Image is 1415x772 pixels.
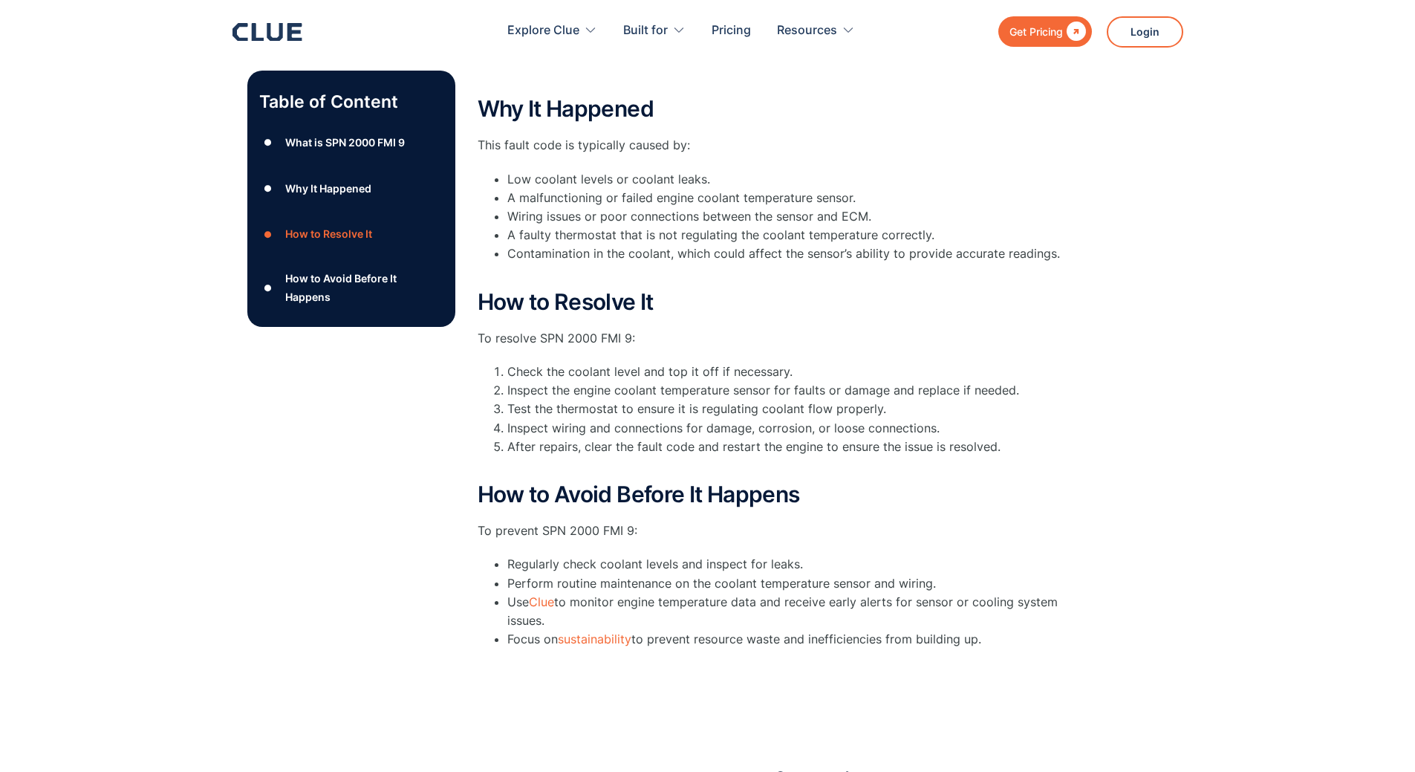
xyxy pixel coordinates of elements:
div:  [1063,22,1086,41]
li: Low coolant levels or coolant leaks. [507,170,1072,189]
a: ●How to Resolve It [259,223,443,245]
a: ●How to Avoid Before It Happens [259,269,443,306]
li: Check the coolant level and top it off if necessary. [507,363,1072,381]
div: Explore Clue [507,7,579,54]
a: sustainability [558,632,631,646]
h2: Why It Happened [478,97,1072,121]
div: Resources [777,7,855,54]
a: Get Pricing [998,16,1092,47]
li: Contamination in the coolant, which could affect the sensor’s ability to provide accurate readings. [507,244,1072,282]
p: ‍ [478,63,1072,82]
li: A faulty thermostat that is not regulating the coolant temperature correctly. [507,226,1072,244]
li: Test the thermostat to ensure it is regulating coolant flow properly. [507,400,1072,418]
li: Regularly check coolant levels and inspect for leaks. [507,555,1072,574]
div: What is SPN 2000 FMI 9 [285,133,405,152]
li: Inspect wiring and connections for damage, corrosion, or loose connections. [507,419,1072,438]
div: Built for [623,7,668,54]
div: Get Pricing [1009,22,1063,41]
div: ● [259,223,277,245]
h2: How to Avoid Before It Happens [478,482,1072,507]
div: Explore Clue [507,7,597,54]
a: ●Why It Happened [259,178,443,200]
p: This fault code is typically caused by: [478,136,1072,155]
div: ● [259,276,277,299]
div: Why It Happened [285,179,371,198]
p: Table of Content [259,90,443,114]
li: A malfunctioning or failed engine coolant temperature sensor. [507,189,1072,207]
a: Login [1107,16,1183,48]
li: After repairs, clear the fault code and restart the engine to ensure the issue is resolved. [507,438,1072,475]
div: How to Avoid Before It Happens [285,269,443,306]
p: To prevent SPN 2000 FMI 9: [478,522,1072,540]
a: Pricing [712,7,751,54]
a: Clue [529,594,554,609]
a: ●What is SPN 2000 FMI 9 [259,132,443,154]
div: Resources [777,7,837,54]
li: Focus on to prevent resource waste and inefficiencies from building up. [507,630,1072,649]
li: Perform routine maintenance on the coolant temperature sensor and wiring. [507,574,1072,593]
div: How to Resolve It [285,225,372,244]
li: Inspect the engine coolant temperature sensor for faults or damage and replace if needed. [507,381,1072,400]
li: Use to monitor engine temperature data and receive early alerts for sensor or cooling system issues. [507,593,1072,630]
h2: How to Resolve It [478,290,1072,314]
div: ● [259,178,277,200]
li: Wiring issues or poor connections between the sensor and ECM. [507,207,1072,226]
div: Built for [623,7,686,54]
p: To resolve SPN 2000 FMI 9: [478,329,1072,348]
div: ● [259,132,277,154]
